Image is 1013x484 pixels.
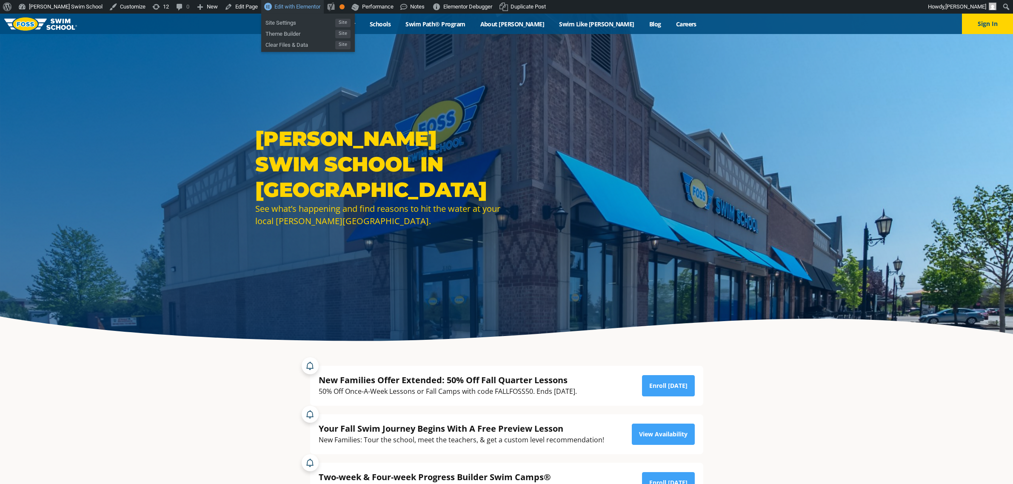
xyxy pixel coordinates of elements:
a: Swim Like [PERSON_NAME] [552,20,642,28]
div: Two-week & Four-week Progress Builder Swim Camps® [319,471,551,483]
a: Site SettingsSite [261,16,355,27]
a: Blog [642,20,668,28]
div: New Families Offer Extended: 50% Off Fall Quarter Lessons [319,374,577,386]
a: Swim Path® Program [398,20,473,28]
a: Careers [668,20,704,28]
span: Site [335,30,351,38]
span: Site [335,41,351,49]
a: Theme BuilderSite [261,27,355,38]
span: Edit with Elementor [274,3,320,10]
a: Enroll [DATE] [642,375,695,396]
div: New Families: Tour the school, meet the teachers, & get a custom level recommendation! [319,434,604,446]
span: Site Settings [265,16,335,27]
img: FOSS Swim School Logo [4,17,77,31]
a: Schools [362,20,398,28]
a: Clear Files & DataSite [261,38,355,49]
span: Clear Files & Data [265,38,335,49]
div: OK [340,4,345,9]
a: About [PERSON_NAME] [473,20,552,28]
span: Site [335,19,351,27]
div: Your Fall Swim Journey Begins With A Free Preview Lesson [319,423,604,434]
div: 50% Off Once-A-Week Lessons or Fall Camps with code FALLFOSS50. Ends [DATE]. [319,386,577,397]
span: [PERSON_NAME] [945,3,986,10]
div: See what’s happening and find reasons to hit the water at your local [PERSON_NAME][GEOGRAPHIC_DATA]. [255,202,502,227]
span: Theme Builder [265,27,335,38]
h1: [PERSON_NAME] Swim School in [GEOGRAPHIC_DATA] [255,126,502,202]
a: View Availability [632,424,695,445]
button: Sign In [962,14,1013,34]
